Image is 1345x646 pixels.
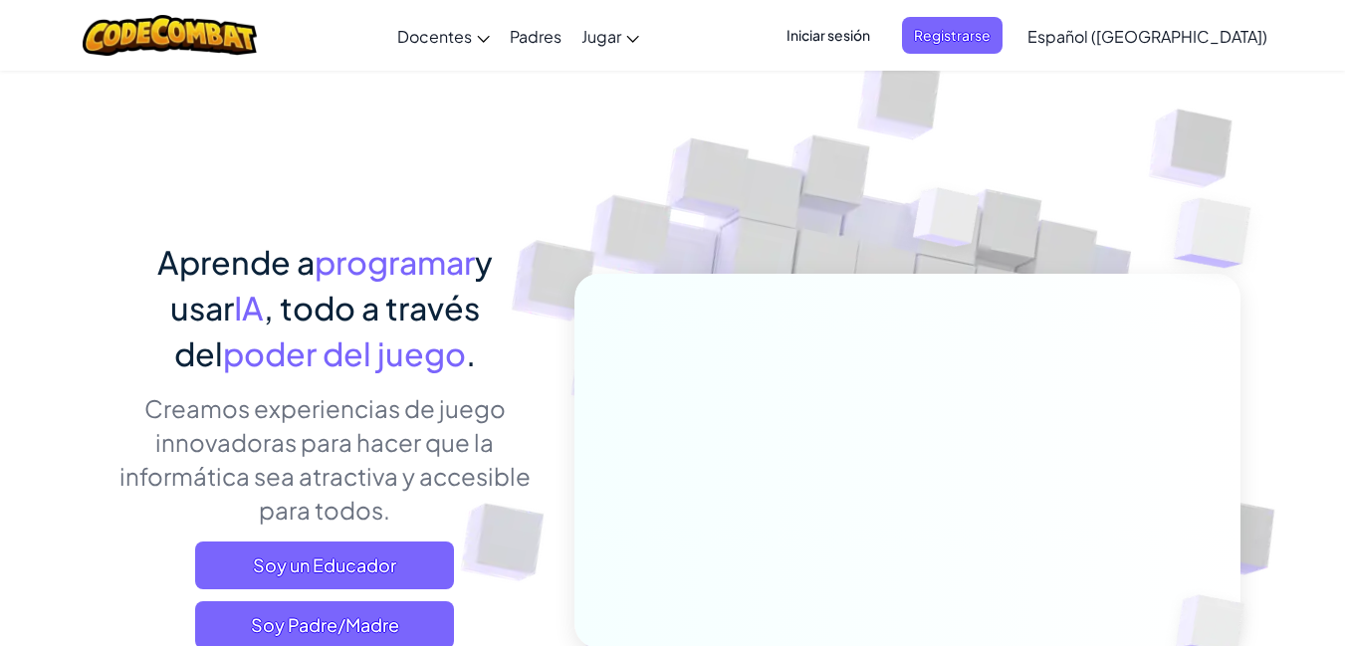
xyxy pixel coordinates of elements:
[223,333,466,373] span: poder del juego
[174,288,480,373] span: , todo a través del
[571,9,649,63] a: Jugar
[1134,149,1306,318] img: Overlap cubes
[234,288,264,327] span: IA
[83,15,257,56] img: CodeCombat logo
[581,26,621,47] span: Jugar
[902,17,1003,54] button: Registrarse
[875,148,1018,297] img: Overlap cubes
[397,26,472,47] span: Docentes
[157,242,315,282] span: Aprende a
[387,9,500,63] a: Docentes
[500,9,571,63] a: Padres
[1027,26,1267,47] span: Español ([GEOGRAPHIC_DATA])
[106,391,545,527] p: Creamos experiencias de juego innovadoras para hacer que la informática sea atractiva y accesible...
[195,541,454,589] a: Soy un Educador
[315,242,475,282] span: programar
[775,17,882,54] button: Iniciar sesión
[466,333,476,373] span: .
[1017,9,1277,63] a: Español ([GEOGRAPHIC_DATA])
